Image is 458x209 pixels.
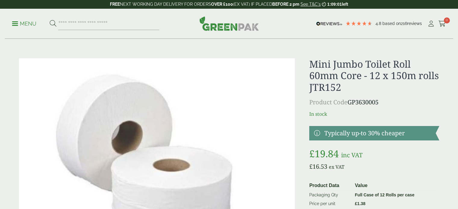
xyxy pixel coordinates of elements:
[427,21,435,27] i: My Account
[355,201,357,206] span: £
[309,162,313,171] span: £
[309,110,439,118] p: In stock
[438,19,446,28] a: 0
[316,22,342,26] img: REVIEWS.io
[342,2,348,7] span: left
[307,181,352,191] th: Product Data
[401,21,407,26] span: 216
[12,20,36,27] p: Menu
[309,98,439,107] p: GP3630005
[301,2,321,7] a: See T&C's
[211,2,233,7] strong: OVER £100
[438,21,446,27] i: Cart
[382,21,401,26] span: Based on
[307,199,352,208] td: Price per unit
[327,2,342,7] span: 1:09:01
[309,147,339,160] bdi: 19.84
[110,2,120,7] strong: FREE
[341,151,363,159] span: inc VAT
[355,201,366,206] bdi: 1.38
[272,2,299,7] strong: BEFORE 2 pm
[309,98,347,106] span: Product Code
[444,17,450,23] span: 0
[329,164,344,170] span: ex VAT
[309,58,439,93] h1: Mini Jumbo Toilet Roll 60mm Core - 12 x 150m rolls JTR152
[353,181,437,191] th: Value
[309,147,315,160] span: £
[199,16,259,31] img: GreenPak Supplies
[355,192,415,197] strong: Full Case of 12 Rolls per case
[12,20,36,26] a: Menu
[407,21,422,26] span: reviews
[307,191,352,200] td: Packaging Qty
[345,21,372,26] div: 4.79 Stars
[375,21,382,26] span: 4.8
[309,162,327,171] bdi: 16.53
